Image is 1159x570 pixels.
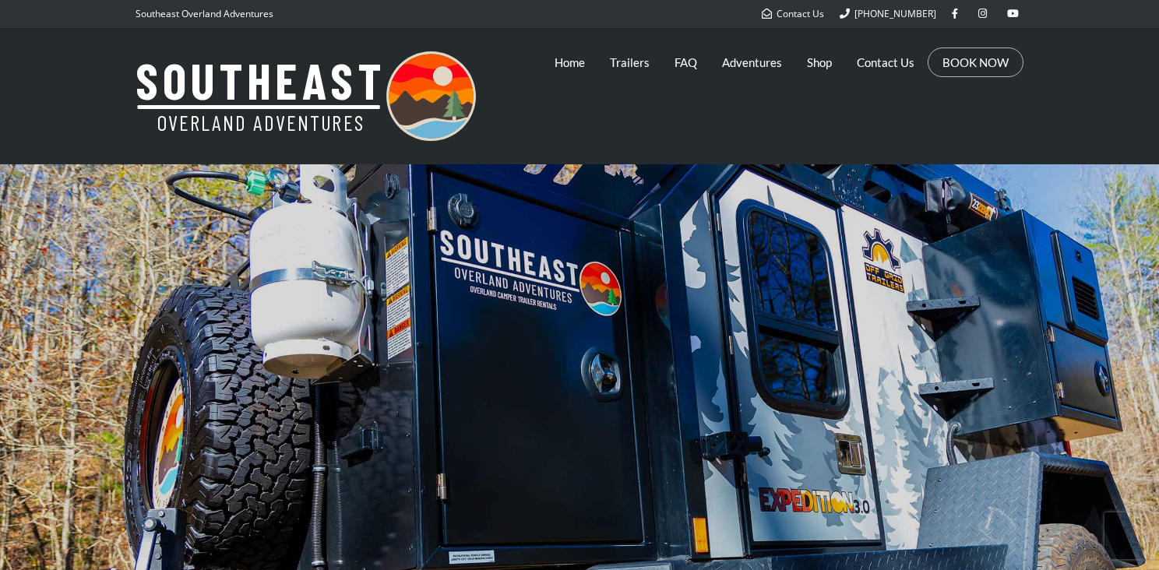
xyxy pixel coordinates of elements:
[675,43,697,82] a: FAQ
[854,7,936,20] span: [PHONE_NUMBER]
[762,7,824,20] a: Contact Us
[807,43,832,82] a: Shop
[136,51,476,141] img: Southeast Overland Adventures
[555,43,585,82] a: Home
[722,43,782,82] a: Adventures
[136,4,273,24] p: Southeast Overland Adventures
[777,7,824,20] span: Contact Us
[840,7,936,20] a: [PHONE_NUMBER]
[857,43,914,82] a: Contact Us
[942,55,1009,70] a: BOOK NOW
[610,43,650,82] a: Trailers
